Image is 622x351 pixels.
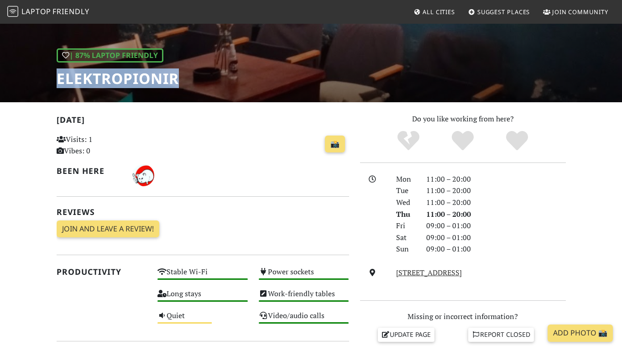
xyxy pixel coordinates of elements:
[253,287,355,309] div: Work-friendly tables
[477,8,530,16] span: Suggest Places
[132,169,154,179] span: odlican hrcak
[325,136,345,153] a: 📸
[152,265,253,287] div: Stable Wi-Fi
[552,8,608,16] span: Join Community
[421,232,571,244] div: 09:00 – 01:00
[421,185,571,197] div: 11:00 – 20:00
[421,209,571,220] div: 11:00 – 20:00
[490,130,544,152] div: Definitely!
[391,209,421,220] div: Thu
[421,220,571,232] div: 09:00 – 01:00
[57,267,147,277] h2: Productivity
[57,207,349,217] h2: Reviews
[152,309,253,331] div: Quiet
[391,197,421,209] div: Wed
[57,70,179,87] h1: Elektropionir
[465,4,534,20] a: Suggest Places
[360,113,566,125] p: Do you like working from here?
[21,6,51,16] span: Laptop
[421,197,571,209] div: 11:00 – 20:00
[253,265,355,287] div: Power sockets
[152,287,253,309] div: Long stays
[391,220,421,232] div: Fri
[57,220,159,238] a: Join and leave a review!
[423,8,455,16] span: All Cities
[396,267,462,278] a: [STREET_ADDRESS]
[391,243,421,255] div: Sun
[391,173,421,185] div: Mon
[57,166,121,176] h2: Been here
[360,311,566,323] p: Missing or incorrect information?
[468,328,534,341] a: Report closed
[391,185,421,197] div: Tue
[382,130,436,152] div: No
[391,232,421,244] div: Sat
[421,173,571,185] div: 11:00 – 20:00
[378,328,434,341] a: Update page
[57,48,163,63] div: | 87% Laptop Friendly
[253,309,355,331] div: Video/audio calls
[7,6,18,17] img: LaptopFriendly
[410,4,459,20] a: All Cities
[7,4,89,20] a: LaptopFriendly LaptopFriendly
[436,130,490,152] div: Yes
[548,325,613,342] a: Add Photo 📸
[57,134,147,157] p: Visits: 1 Vibes: 0
[421,243,571,255] div: 09:00 – 01:00
[57,115,349,128] h2: [DATE]
[52,6,89,16] span: Friendly
[539,4,612,20] a: Join Community
[132,164,154,186] img: 3397-odlican.jpg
